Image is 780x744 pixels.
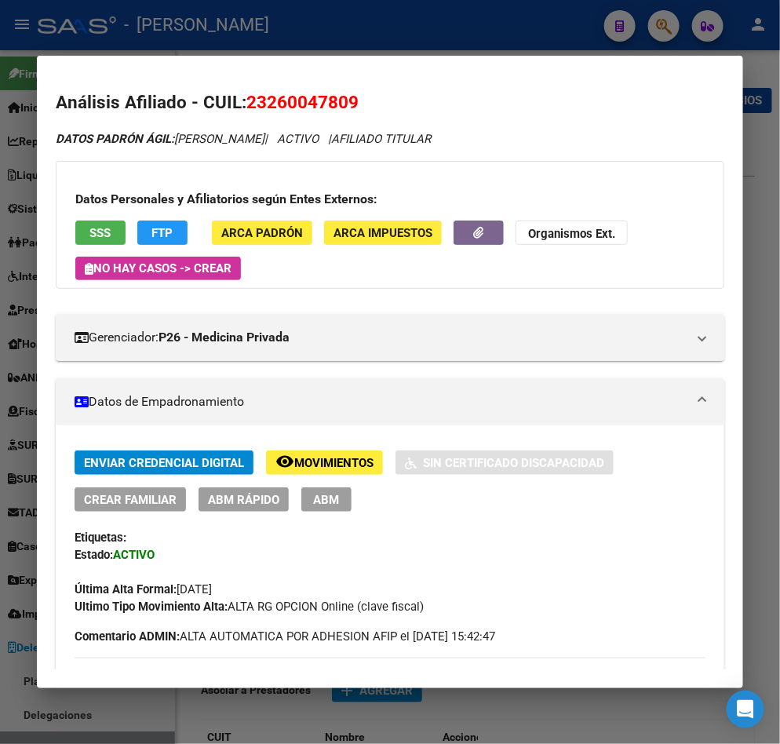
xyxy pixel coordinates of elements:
[56,132,431,146] i: | ACTIVO |
[275,452,294,471] mat-icon: remove_red_eye
[324,221,442,245] button: ARCA Impuestos
[75,628,495,645] span: ALTA AUTOMATICA POR ADHESION AFIP el [DATE] 15:42:47
[75,392,687,411] mat-panel-title: Datos de Empadronamiento
[56,314,724,361] mat-expansion-panel-header: Gerenciador:P26 - Medicina Privada
[314,493,340,507] span: ABM
[56,132,264,146] span: [PERSON_NAME]
[199,487,289,512] button: ABM Rápido
[395,450,614,475] button: Sin Certificado Discapacidad
[208,493,279,507] span: ABM Rápido
[75,629,180,644] strong: Comentario ADMIN:
[212,221,312,245] button: ARCA Padrón
[75,548,113,562] strong: Estado:
[159,328,290,347] strong: P26 - Medicina Privada
[84,493,177,507] span: Crear Familiar
[75,487,186,512] button: Crear Familiar
[221,226,303,240] span: ARCA Padrón
[331,132,431,146] span: AFILIADO TITULAR
[75,190,705,209] h3: Datos Personales y Afiliatorios según Entes Externos:
[75,257,241,280] button: No hay casos -> Crear
[246,92,359,112] span: 23260047809
[727,691,764,728] div: Open Intercom Messenger
[75,328,687,347] mat-panel-title: Gerenciador:
[294,456,374,470] span: Movimientos
[85,261,231,275] span: No hay casos -> Crear
[301,487,352,512] button: ABM
[152,226,173,240] span: FTP
[75,600,424,614] span: ALTA RG OPCION Online (clave fiscal)
[266,450,383,475] button: Movimientos
[75,221,126,245] button: SSS
[75,582,177,596] strong: Última Alta Formal:
[334,226,432,240] span: ARCA Impuestos
[90,226,111,240] span: SSS
[56,132,174,146] strong: DATOS PADRÓN ÁGIL:
[84,456,244,470] span: Enviar Credencial Digital
[75,582,212,596] span: [DATE]
[56,378,724,425] mat-expansion-panel-header: Datos de Empadronamiento
[75,600,228,614] strong: Ultimo Tipo Movimiento Alta:
[423,456,604,470] span: Sin Certificado Discapacidad
[75,531,126,545] strong: Etiquetas:
[137,221,188,245] button: FTP
[113,548,155,562] strong: ACTIVO
[56,89,724,116] h2: Análisis Afiliado - CUIL:
[75,450,253,475] button: Enviar Credencial Digital
[528,227,615,241] strong: Organismos Ext.
[516,221,628,245] button: Organismos Ext.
